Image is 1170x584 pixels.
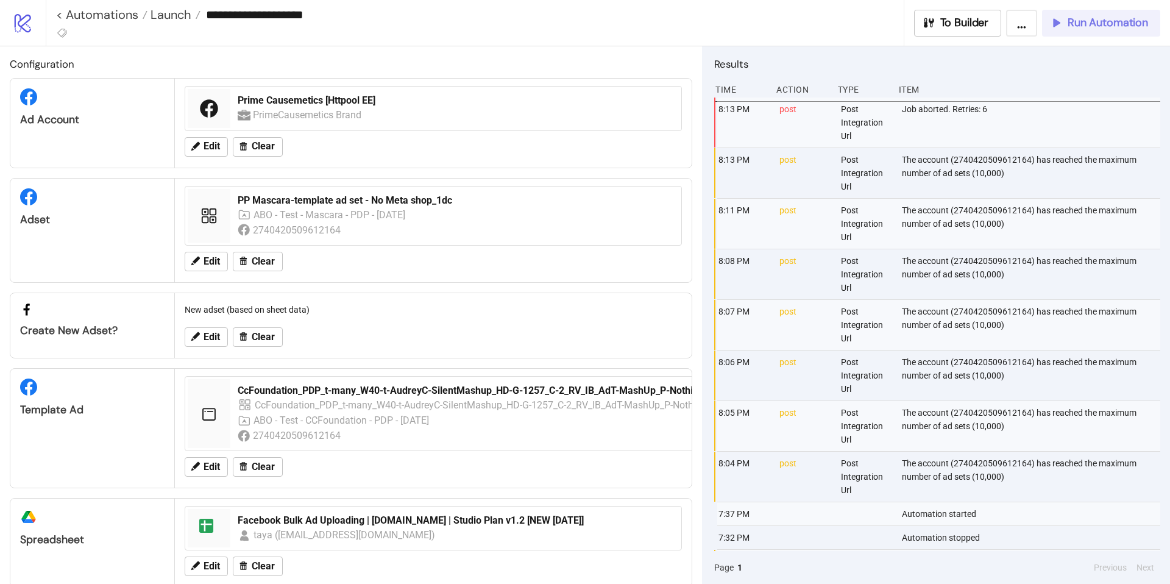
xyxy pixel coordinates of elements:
[204,256,220,267] span: Edit
[840,148,892,198] div: Post Integration Url
[901,351,1163,401] div: The account (2740420509612164) has reached the maximum number of ad sets (10,000)
[238,194,674,207] div: PP Mascara-template ad set - No Meta shop_1dc
[20,213,165,227] div: Adset
[185,457,228,477] button: Edit
[778,452,831,502] div: post
[10,56,692,72] h2: Configuration
[717,98,770,148] div: 8:13 PM
[901,98,1163,148] div: Job aborted. Retries: 6
[901,249,1163,299] div: The account (2740420509612164) has reached the maximum number of ad sets (10,000)
[20,113,165,127] div: Ad Account
[840,98,892,148] div: Post Integration Url
[185,252,228,271] button: Edit
[778,351,831,401] div: post
[717,249,770,299] div: 8:08 PM
[180,298,687,321] div: New adset (based on sheet data)
[901,401,1163,451] div: The account (2740420509612164) has reached the maximum number of ad sets (10,000)
[233,252,283,271] button: Clear
[1042,10,1160,37] button: Run Automation
[185,327,228,347] button: Edit
[253,527,436,543] div: taya ([EMAIL_ADDRESS][DOMAIN_NAME])
[901,452,1163,502] div: The account (2740420509612164) has reached the maximum number of ad sets (10,000)
[1133,561,1158,574] button: Next
[717,199,770,249] div: 8:11 PM
[233,557,283,576] button: Clear
[901,148,1163,198] div: The account (2740420509612164) has reached the maximum number of ad sets (10,000)
[1006,10,1037,37] button: ...
[734,561,746,574] button: 1
[204,461,220,472] span: Edit
[253,413,430,428] div: ABO - Test - CCFoundation - PDP - [DATE]
[252,141,275,152] span: Clear
[714,561,734,574] span: Page
[185,557,228,576] button: Edit
[840,249,892,299] div: Post Integration Url
[204,561,220,572] span: Edit
[901,526,1163,549] div: Automation stopped
[840,199,892,249] div: Post Integration Url
[204,141,220,152] span: Edit
[253,207,406,223] div: ABO - Test - Mascara - PDP - [DATE]
[20,403,165,417] div: Template Ad
[238,94,674,107] div: Prime Causemetics [Httpool EE]
[717,526,770,549] div: 7:32 PM
[717,351,770,401] div: 8:06 PM
[233,457,283,477] button: Clear
[840,401,892,451] div: Post Integration Url
[778,300,831,350] div: post
[840,351,892,401] div: Post Integration Url
[901,502,1163,525] div: Automation started
[778,98,831,148] div: post
[185,137,228,157] button: Edit
[238,514,674,527] div: Facebook Bulk Ad Uploading | [DOMAIN_NAME] | Studio Plan v1.2 [NEW [DATE]]
[914,10,1002,37] button: To Builder
[717,300,770,350] div: 8:07 PM
[252,561,275,572] span: Clear
[20,324,165,338] div: Create new adset?
[233,137,283,157] button: Clear
[898,78,1160,101] div: Item
[147,7,191,23] span: Launch
[717,148,770,198] div: 8:13 PM
[204,332,220,343] span: Edit
[253,107,363,123] div: PrimeCausemetics Brand
[778,401,831,451] div: post
[1090,561,1130,574] button: Previous
[56,9,147,21] a: < Automations
[901,199,1163,249] div: The account (2740420509612164) has reached the maximum number of ad sets (10,000)
[840,452,892,502] div: Post Integration Url
[840,300,892,350] div: Post Integration Url
[253,428,342,443] div: 2740420509612164
[1068,16,1148,30] span: Run Automation
[252,256,275,267] span: Clear
[717,401,770,451] div: 8:05 PM
[778,148,831,198] div: post
[252,461,275,472] span: Clear
[940,16,989,30] span: To Builder
[901,300,1163,350] div: The account (2740420509612164) has reached the maximum number of ad sets (10,000)
[147,9,200,21] a: Launch
[778,199,831,249] div: post
[714,78,767,101] div: Time
[837,78,889,101] div: Type
[233,327,283,347] button: Clear
[778,249,831,299] div: post
[717,502,770,525] div: 7:37 PM
[252,332,275,343] span: Clear
[714,56,1160,72] h2: Results
[253,223,342,238] div: 2740420509612164
[20,533,165,547] div: Spreadsheet
[717,452,770,502] div: 8:04 PM
[775,78,828,101] div: Action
